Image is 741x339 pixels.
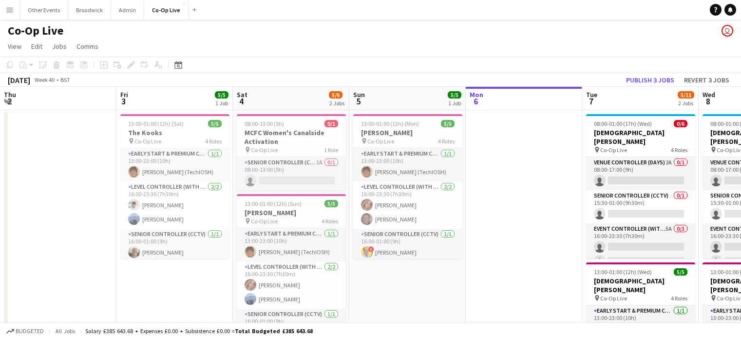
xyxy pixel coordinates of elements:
app-card-role: Level Controller (with CCTV)2/216:00-23:30 (7h30m)[PERSON_NAME][PERSON_NAME] [353,181,462,229]
span: 5/5 [441,120,455,127]
span: 5/5 [324,200,338,207]
app-card-role: Senior Controller (CCTV)1/116:00-01:00 (9h)![PERSON_NAME] [353,229,462,262]
span: 5/5 [208,120,222,127]
span: 08:00-13:00 (5h) [245,120,284,127]
button: Admin [111,0,144,20]
span: Total Budgeted £385 643.68 [235,327,313,335]
button: Budgeted [5,326,45,337]
span: Tue [586,90,597,99]
span: 13:00-01:00 (12h) (Mon) [361,120,419,127]
span: 4 [235,96,247,107]
app-job-card: 08:00-13:00 (5h)0/1MCFC Women's Canalside Activation Co-Op Live1 RoleSenior Controller (CCTV)1A0/... [237,114,346,190]
span: Co-Op Live [251,146,278,154]
span: Mon [470,90,483,99]
app-card-role: Level Controller (with CCTV)2/216:00-23:30 (7h30m)[PERSON_NAME][PERSON_NAME] [120,181,229,229]
span: Jobs [52,42,67,51]
span: 4 Roles [671,146,687,154]
button: Broadwick [68,0,111,20]
app-card-role: Senior Controller (CCTV)0/115:30-01:00 (9h30m) [586,190,695,223]
span: 4 Roles [322,218,338,225]
span: Co-Op Live [367,138,394,145]
app-card-role: Venue Controller (Days)2A0/108:00-17:00 (9h) [586,157,695,190]
button: Publish 3 jobs [622,74,678,86]
span: View [8,42,21,51]
span: 13:00-01:00 (12h) (Sun) [245,200,302,207]
span: 13:00-01:00 (12h) (Wed) [594,268,652,276]
div: 1 Job [448,100,461,107]
app-card-role: Level Controller (with CCTV)2/216:00-23:30 (7h30m)[PERSON_NAME][PERSON_NAME] [237,261,346,309]
span: 4 Roles [205,138,222,145]
span: Comms [76,42,98,51]
span: 4 Roles [671,295,687,302]
span: Edit [31,42,42,51]
span: 4 Roles [438,138,455,145]
span: Wed [703,90,715,99]
app-job-card: 08:00-01:00 (17h) (Wed)0/6[DEMOGRAPHIC_DATA][PERSON_NAME] Co-Op Live4 RolesVenue Controller (Days... [586,114,695,259]
app-card-role: Early Start & Premium Controller (with CCTV)1/113:00-23:00 (10h)[PERSON_NAME] (TechIOSH) [237,228,346,261]
app-card-role: Senior Controller (CCTV)1A0/108:00-13:00 (5h) [237,157,346,190]
span: 0/6 [674,120,687,127]
span: 5/11 [678,91,694,99]
div: BST [60,76,70,83]
app-card-role: Early Start & Premium Controller (with CCTV)1/113:00-23:00 (10h)[PERSON_NAME] (TechIOSH) [120,148,229,181]
span: Thu [4,90,16,99]
app-card-role: Early Start & Premium Controller (with CCTV)1/113:00-23:00 (10h)[PERSON_NAME] (TechIOSH) [353,148,462,181]
span: Co-Op Live [251,218,278,225]
span: Co-Op Live [600,146,627,154]
span: Sun [353,90,365,99]
a: View [4,40,25,53]
div: 1 Job [215,100,228,107]
app-job-card: 13:00-01:00 (12h) (Sun)5/5[PERSON_NAME] Co-Op Live4 RolesEarly Start & Premium Controller (with C... [237,194,346,339]
app-card-role: Event Controller (with CCTV)5A0/316:00-23:30 (7h30m) [586,223,695,285]
span: Budgeted [16,328,44,335]
span: Co-Op Live [600,295,627,302]
span: 7 [585,96,597,107]
span: 5/6 [329,91,342,99]
h3: [DEMOGRAPHIC_DATA][PERSON_NAME] [586,277,695,294]
a: Jobs [48,40,71,53]
h3: [DEMOGRAPHIC_DATA][PERSON_NAME] [586,128,695,146]
span: Week 40 [32,76,57,83]
span: 5/5 [674,268,687,276]
app-job-card: 13:00-01:00 (12h) (Mon)5/5[PERSON_NAME] Co-Op Live4 RolesEarly Start & Premium Controller (with C... [353,114,462,259]
span: 8 [701,96,715,107]
h3: MCFC Women's Canalside Activation [237,128,346,146]
button: Other Events [20,0,68,20]
h3: [PERSON_NAME] [237,208,346,217]
app-card-role: Senior Controller (CCTV)1/116:00-01:00 (9h)[PERSON_NAME] [120,229,229,262]
div: 2 Jobs [678,100,694,107]
app-user-avatar: Ashley Fielding [722,25,733,37]
span: 2 [2,96,16,107]
div: [DATE] [8,75,30,85]
span: ! [368,246,374,252]
span: Sat [237,90,247,99]
button: Revert 3 jobs [680,74,733,86]
span: 5/5 [215,91,228,99]
span: 08:00-01:00 (17h) (Wed) [594,120,652,127]
span: Fri [120,90,128,99]
h1: Co-Op Live [8,23,63,38]
a: Edit [27,40,46,53]
span: 5/5 [448,91,461,99]
h3: [PERSON_NAME] [353,128,462,137]
span: 1 Role [324,146,338,154]
h3: The Kooks [120,128,229,137]
a: Comms [73,40,102,53]
span: Co-Op Live [134,138,161,145]
app-job-card: 13:00-01:00 (12h) (Sat)5/5The Kooks Co-Op Live4 RolesEarly Start & Premium Controller (with CCTV)... [120,114,229,259]
span: 5 [352,96,365,107]
span: 3 [119,96,128,107]
app-card-role: Early Start & Premium Controller (with CCTV)1/113:00-23:00 (10h)[PERSON_NAME] [586,305,695,339]
span: All jobs [54,327,77,335]
span: 0/1 [324,120,338,127]
div: Salary £385 643.68 + Expenses £0.00 + Subsistence £0.00 = [85,327,313,335]
button: Co-Op Live [144,0,189,20]
span: 13:00-01:00 (12h) (Sat) [128,120,184,127]
div: 2 Jobs [329,100,344,107]
span: 6 [468,96,483,107]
